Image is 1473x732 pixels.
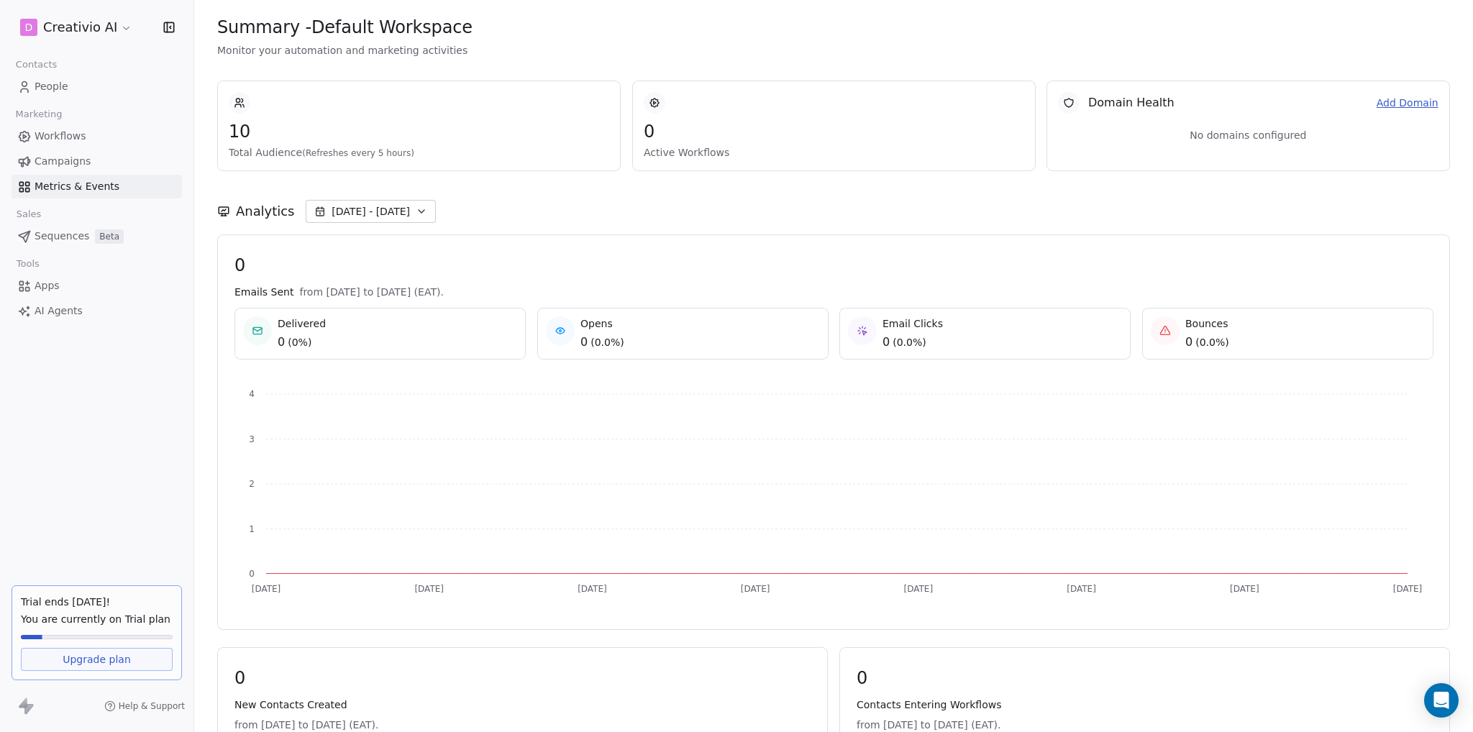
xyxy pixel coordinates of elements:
[229,121,609,142] span: 10
[1393,584,1423,594] tspan: [DATE]
[1190,128,1307,142] span: No domains configured
[741,584,770,594] tspan: [DATE]
[1424,683,1459,718] div: Open Intercom Messenger
[893,335,926,349] span: ( 0.0% )
[883,334,890,351] span: 0
[35,154,91,169] span: Campaigns
[1088,94,1175,111] span: Domain Health
[1195,335,1229,349] span: ( 0.0% )
[35,278,60,293] span: Apps
[10,203,47,225] span: Sales
[249,479,255,489] tspan: 2
[234,667,811,689] span: 0
[644,145,1024,160] span: Active Workflows
[249,434,255,444] tspan: 3
[332,204,410,219] span: [DATE] - [DATE]
[21,595,173,609] div: Trial ends [DATE]!
[21,612,173,626] span: You are currently on Trial plan
[9,104,68,125] span: Marketing
[249,389,255,399] tspan: 4
[17,15,135,40] button: DCreativio AI
[580,334,588,351] span: 0
[234,697,811,712] span: New Contacts Created
[35,303,83,319] span: AI Agents
[35,79,68,94] span: People
[580,316,624,331] span: Opens
[590,335,624,349] span: ( 0.0% )
[234,255,1433,276] span: 0
[35,179,119,194] span: Metrics & Events
[857,697,1433,712] span: Contacts Entering Workflows
[12,299,182,323] a: AI Agents
[236,202,294,221] span: Analytics
[12,175,182,198] a: Metrics & Events
[217,17,473,38] span: Summary - Default Workspace
[1185,334,1192,351] span: 0
[857,718,1433,732] span: from [DATE] to [DATE] (EAT).
[578,584,607,594] tspan: [DATE]
[883,316,943,331] span: Email Clicks
[104,700,185,712] a: Help & Support
[229,145,609,160] span: Total Audience
[1067,584,1096,594] tspan: [DATE]
[43,18,117,37] span: Creativio AI
[12,150,182,173] a: Campaigns
[10,253,45,275] span: Tools
[278,334,285,351] span: 0
[904,584,934,594] tspan: [DATE]
[1377,96,1438,111] a: Add Domain
[252,584,281,594] tspan: [DATE]
[9,54,63,76] span: Contacts
[25,20,33,35] span: D
[12,274,182,298] a: Apps
[249,524,255,534] tspan: 1
[306,200,436,223] button: [DATE] - [DATE]
[288,335,311,349] span: ( 0% )
[644,121,1024,142] span: 0
[12,75,182,99] a: People
[63,652,131,667] span: Upgrade plan
[299,285,443,299] span: from [DATE] to [DATE] (EAT).
[278,316,326,331] span: Delivered
[1185,316,1229,331] span: Bounces
[12,124,182,148] a: Workflows
[414,584,444,594] tspan: [DATE]
[35,229,89,244] span: Sequences
[95,229,124,244] span: Beta
[857,667,1433,689] span: 0
[1230,584,1259,594] tspan: [DATE]
[249,569,255,579] tspan: 0
[35,129,86,144] span: Workflows
[234,285,293,299] span: Emails Sent
[302,148,414,158] span: (Refreshes every 5 hours)
[21,648,173,671] a: Upgrade plan
[234,718,811,732] span: from [DATE] to [DATE] (EAT).
[12,224,182,248] a: SequencesBeta
[217,43,1450,58] span: Monitor your automation and marketing activities
[119,700,185,712] span: Help & Support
